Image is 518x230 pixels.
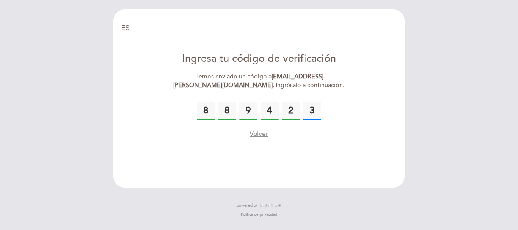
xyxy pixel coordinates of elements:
input: 0 [197,102,215,120]
button: Volver [250,129,268,139]
span: powered by [237,203,258,208]
a: powered by [237,203,281,208]
a: Política de privacidad [241,212,277,217]
div: Ingresa tu código de verificación [172,52,346,66]
div: Hemos enviado un código a . Ingrésalo a continuación. [172,72,346,90]
input: 0 [239,102,257,120]
input: 0 [218,102,236,120]
strong: [EMAIL_ADDRESS][PERSON_NAME][DOMAIN_NAME] [173,73,323,89]
img: MEITRE [260,203,281,207]
input: 0 [303,102,321,120]
input: 0 [282,102,300,120]
input: 0 [261,102,279,120]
